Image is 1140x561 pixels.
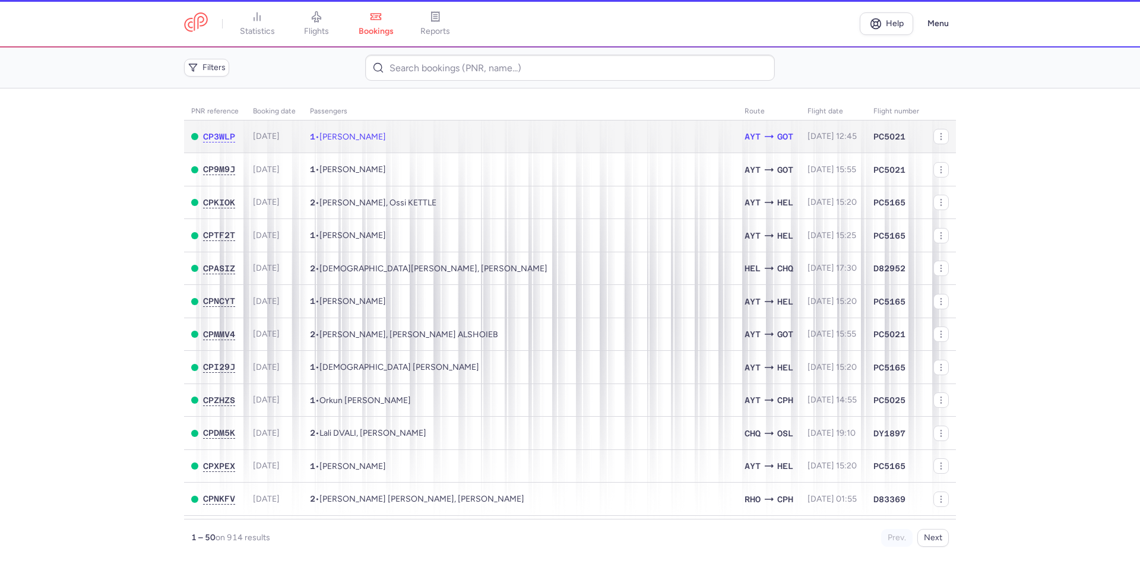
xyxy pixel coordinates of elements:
span: [DATE] [253,329,280,339]
span: 2 [310,494,315,503]
span: 1 [310,296,315,306]
a: statistics [227,11,287,37]
a: bookings [346,11,406,37]
th: flight date [800,103,866,121]
span: CPTF2T [203,230,235,240]
span: Mohammad HADDAD [319,461,386,471]
th: Route [737,103,800,121]
span: [DATE] 17:30 [807,263,857,273]
span: Filters [202,63,226,72]
span: Thaier Abbas Alwan AL RUBAIEE [319,362,479,372]
span: Antalya, Antalya, Turkey [745,459,761,473]
span: Landvetter, Göteborg, Sweden [777,328,793,341]
span: Landvetter, Göteborg, Sweden [777,163,793,176]
span: Antalya, Antalya, Turkey [745,196,761,209]
span: Helsinki-vantaa, Helsinki, Finland [777,196,793,209]
span: [DATE] [253,296,280,306]
span: [DATE] [253,131,280,141]
a: flights [287,11,346,37]
button: CP9M9J [203,164,235,175]
span: 2 [310,428,315,438]
span: [DATE] 19:10 [807,428,856,438]
span: statistics [240,26,275,37]
span: [DATE] [253,494,280,504]
a: reports [406,11,465,37]
span: PC5165 [873,196,905,208]
button: Filters [184,59,229,77]
span: reports [420,26,450,37]
span: PC5025 [873,394,905,406]
span: CPMMV4 [203,329,235,339]
span: Ashraf BIKZADEH [319,164,386,175]
span: PC5165 [873,460,905,472]
span: Mohamed ALABDULLAH ALSHOIEB, Bayan ALABDULLAH ALSHOIEB [319,329,498,340]
span: • [310,230,386,240]
span: PC5021 [873,164,905,176]
a: CitizenPlane red outlined logo [184,12,208,34]
span: PC5165 [873,362,905,373]
span: CPNCYT [203,296,235,306]
span: • [310,198,436,208]
span: 2 [310,264,315,273]
a: Help [860,12,913,35]
button: CPASIZ [203,264,235,274]
span: D82952 [873,262,905,274]
span: Helsinki-vantaa, Helsinki, Finland [777,459,793,473]
span: [DATE] 15:20 [807,362,857,372]
span: • [310,494,524,504]
span: [DATE] 15:25 [807,230,856,240]
span: • [310,164,386,175]
span: 2 [310,329,315,339]
button: CPI29J [203,362,235,372]
span: • [310,428,426,438]
span: • [310,362,479,372]
th: Booking date [246,103,303,121]
span: • [310,395,411,405]
span: 2 [310,198,315,207]
span: Oliver Buur ANDERSEN, Julie Rehn JENSEN [319,494,524,504]
span: Help [886,19,904,28]
span: Kastrup, Copenhagen, Denmark [777,493,793,506]
button: Prev. [881,529,913,547]
span: PC5021 [873,131,905,142]
span: D83369 [873,493,905,505]
span: AYT [745,163,761,176]
button: CPZHZS [203,395,235,405]
span: [DATE] [253,230,280,240]
span: [DATE] 01:55 [807,494,857,504]
button: CP3WLP [203,132,235,142]
button: Next [917,529,949,547]
span: PC5165 [873,296,905,308]
span: Souda, Chaniá, Greece [745,427,761,440]
span: DY1897 [873,427,905,439]
span: HEL [777,295,793,308]
span: flights [304,26,329,37]
span: 1 [310,230,315,240]
span: bookings [359,26,394,37]
span: 1 [310,395,315,405]
span: [DATE] [253,164,280,175]
span: Orkun William CICEK [319,395,411,405]
button: CPXPEX [203,461,235,471]
span: AYT [745,229,761,242]
span: [DATE] [253,362,280,372]
button: CPDM5K [203,428,235,438]
span: [DATE] [253,263,280,273]
span: Helsinki-vantaa, Helsinki, Finland [745,262,761,275]
span: on 914 results [216,533,270,543]
span: [DATE] [253,395,280,405]
th: PNR reference [184,103,246,121]
th: Passengers [303,103,737,121]
span: PC5021 [873,328,905,340]
span: [DATE] [253,461,280,471]
span: 1 [310,461,315,471]
button: Menu [920,12,956,35]
span: • [310,461,386,471]
span: 1 [310,132,315,141]
span: Gardermoen, Oslo, Norway [777,427,793,440]
span: [DATE] 15:20 [807,296,857,306]
th: Flight number [866,103,926,121]
span: Milena KUIDUNEN, Ossi KETTLE [319,198,436,208]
